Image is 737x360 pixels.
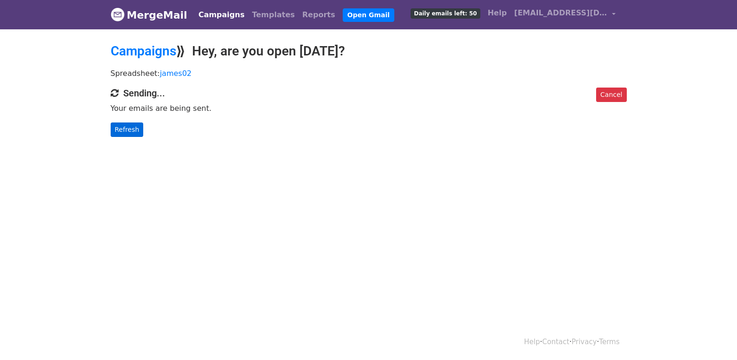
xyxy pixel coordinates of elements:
[111,5,187,25] a: MergeMail
[160,69,192,78] a: james02
[407,4,484,22] a: Daily emails left: 50
[111,88,627,99] h4: Sending...
[111,43,176,59] a: Campaigns
[111,68,627,78] p: Spreadsheet:
[542,338,569,346] a: Contact
[343,8,394,22] a: Open Gmail
[299,6,339,24] a: Reports
[571,338,597,346] a: Privacy
[248,6,299,24] a: Templates
[111,43,627,59] h2: ⟫ Hey, are you open [DATE]?
[111,122,144,137] a: Refresh
[599,338,619,346] a: Terms
[524,338,540,346] a: Help
[514,7,607,19] span: [EMAIL_ADDRESS][DOMAIN_NAME]
[111,103,627,113] p: Your emails are being sent.
[411,8,480,19] span: Daily emails left: 50
[596,88,626,102] a: Cancel
[484,4,511,22] a: Help
[111,7,125,21] img: MergeMail logo
[195,6,248,24] a: Campaigns
[511,4,619,26] a: [EMAIL_ADDRESS][DOMAIN_NAME]
[691,315,737,360] iframe: Chat Widget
